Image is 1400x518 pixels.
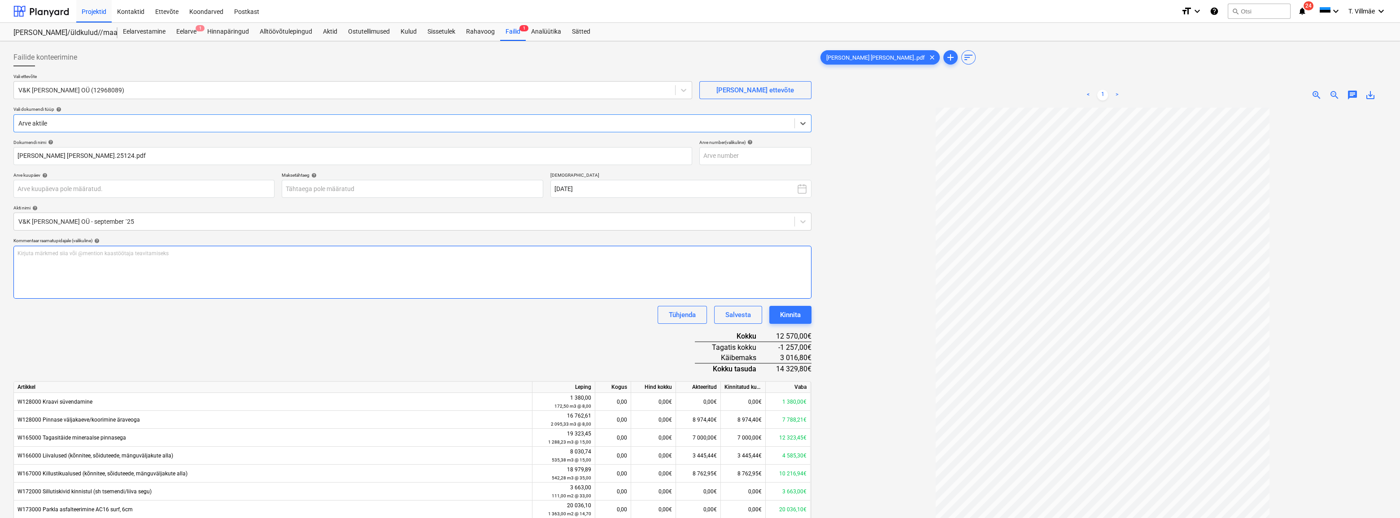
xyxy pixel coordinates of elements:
[1347,90,1358,100] span: chat
[548,511,591,516] small: 1 363,00 m2 @ 14,70
[13,139,692,145] div: Dokumendi nimi
[17,488,152,495] span: W172000 Sillutiskivid kinnistul (sh tsemendi/liiva segu)
[17,417,140,423] span: W128000 Pinnase väljakaeve/koorimine äraveoga
[721,447,766,465] div: 3 445,44€
[1311,90,1322,100] span: zoom_in
[676,465,721,483] div: 8 762,95€
[31,205,38,211] span: help
[669,309,696,321] div: Tühjenda
[343,23,395,41] a: Ostutellimused
[1348,8,1375,15] span: T. Villmäe
[536,394,591,410] div: 1 380,00
[551,422,591,427] small: 2 095,33 m3 @ 8,00
[40,173,48,178] span: help
[536,466,591,482] div: 18 979,89
[17,470,188,477] span: W167000 Killustikualused (kõnnitee, sõiduteede, mänguväljakute alla)
[631,393,676,411] div: 0,00€
[202,23,254,41] a: Hinnapäringud
[721,411,766,429] div: 8 974,40€
[766,382,811,393] div: Vaba
[595,483,631,501] div: 0,00
[721,429,766,447] div: 7 000,00€
[746,139,753,145] span: help
[721,465,766,483] div: 8 762,95€
[595,465,631,483] div: 0,00
[422,23,461,41] a: Sissetulek
[519,25,528,31] span: 1
[13,106,811,112] div: Vali dokumendi tüüp
[595,447,631,465] div: 0,00
[771,353,811,363] div: 3 016,80€
[13,172,275,178] div: Arve kuupäev
[500,23,526,41] a: Failid1
[1192,6,1203,17] i: keyboard_arrow_down
[780,309,801,321] div: Kinnita
[567,23,596,41] a: Sätted
[945,52,956,63] span: add
[536,448,591,464] div: 8 030,74
[310,173,317,178] span: help
[1330,6,1341,17] i: keyboard_arrow_down
[771,331,811,342] div: 12 570,00€
[536,501,591,518] div: 20 036,10
[550,172,811,180] p: [DEMOGRAPHIC_DATA]
[13,238,811,244] div: Kommentaar raamatupidajale (valikuline)
[676,393,721,411] div: 0,00€
[1210,6,1219,17] i: Abikeskus
[721,483,766,501] div: 0,00€
[14,382,532,393] div: Artikkel
[676,411,721,429] div: 8 974,40€
[196,25,205,31] span: 1
[500,23,526,41] div: Failid
[17,453,173,459] span: W166000 Liivalused (kõnnitee, sõiduteede, mänguväljakute alla)
[927,52,938,63] span: clear
[631,429,676,447] div: 0,00€
[963,52,974,63] span: sort
[13,180,275,198] input: Arve kuupäeva pole määratud.
[282,172,543,178] div: Maksetähtaeg
[13,52,77,63] span: Failide konteerimine
[548,440,591,444] small: 1 288,23 m3 @ 15,00
[631,447,676,465] div: 0,00€
[17,506,133,513] span: W173000 Parkla asfalteerimine AC16 surf, 6cm
[766,447,811,465] div: 4 585,30€
[771,363,811,374] div: 14 329,80€
[118,23,171,41] a: Eelarvestamine
[395,23,422,41] a: Kulud
[171,23,202,41] a: Eelarve1
[725,309,751,321] div: Salvesta
[695,331,771,342] div: Kokku
[13,28,107,38] div: [PERSON_NAME]/üldkulud//maatööd (2101817//2101766)
[699,139,811,145] div: Arve number (valikuline)
[536,430,591,446] div: 19 323,45
[769,306,811,324] button: Kinnita
[1298,6,1307,17] i: notifications
[766,393,811,411] div: 1 380,00€
[658,306,707,324] button: Tühjenda
[54,107,61,112] span: help
[676,447,721,465] div: 3 445,44€
[552,457,591,462] small: 535,38 m3 @ 15,00
[676,382,721,393] div: Akteeritud
[1232,8,1239,15] span: search
[821,54,930,61] span: [PERSON_NAME] [PERSON_NAME]..pdf
[721,393,766,411] div: 0,00€
[550,180,811,198] button: [DATE]
[254,23,318,41] a: Alltöövõtulepingud
[46,139,53,145] span: help
[536,483,591,500] div: 3 663,00
[461,23,500,41] a: Rahavoog
[820,50,940,65] div: [PERSON_NAME] [PERSON_NAME]..pdf
[318,23,343,41] a: Aktid
[695,363,771,374] div: Kokku tasuda
[676,483,721,501] div: 0,00€
[631,382,676,393] div: Hind kokku
[721,382,766,393] div: Kinnitatud kulud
